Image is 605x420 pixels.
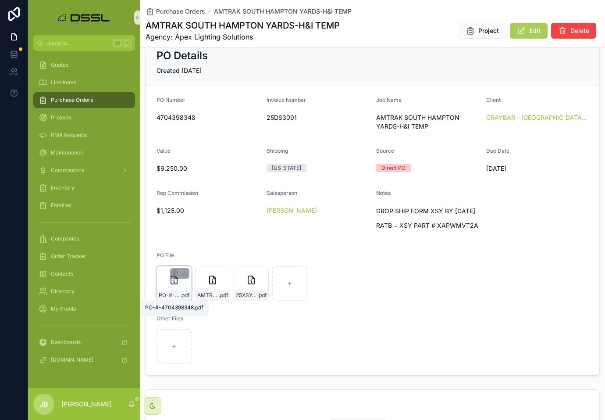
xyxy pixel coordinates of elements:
[55,11,114,25] img: App logo
[486,97,501,103] span: Client
[376,97,402,103] span: Job Name
[376,190,391,196] span: Notes
[267,113,370,122] span: 25DS3091
[51,79,76,86] span: Line Items
[61,400,112,409] p: [PERSON_NAME]
[376,113,479,131] span: AMTRAK SOUTH HAMPTON YARDS-H&I TEMP
[486,113,589,122] a: GRAYBAR - [GEOGRAPHIC_DATA], [GEOGRAPHIC_DATA]
[478,26,499,35] span: Project
[157,190,198,196] span: Rep Commission
[486,147,509,154] span: Due Date
[157,147,171,154] span: Value
[219,292,228,299] span: .pdf
[376,206,479,215] p: DROP SHIP FORM XSY BY [DATE]
[145,304,203,311] div: PO-#-4704398348.pdf
[236,292,257,299] span: 25XSY-AMTRAK
[33,284,135,299] a: Directory
[197,292,219,299] span: AMTRAK-PACKING-SLIP
[486,164,589,173] span: [DATE]
[157,49,208,63] h2: PO Details
[33,75,135,90] a: Line Items
[146,32,340,42] span: Agency: Apex Lighting Solutions
[33,110,135,126] a: Projects
[33,334,135,350] a: Dashboards
[51,235,79,242] span: Companies
[376,221,479,230] p: RATB = XSY PART # XAPWMVT2A
[51,270,73,277] span: Contacts
[33,248,135,264] a: Order Tracker
[51,202,71,209] span: Families
[257,292,267,299] span: .pdf
[51,167,84,174] span: Commissions
[159,292,180,299] span: PO-#-4704398348
[146,7,205,16] a: Purchase Orders
[157,206,260,215] span: $1,125.00
[180,292,189,299] span: .pdf
[157,67,202,74] span: Created [DATE]
[529,26,541,35] span: Edit
[39,399,48,409] span: JB
[146,19,340,32] h1: AMTRAK SOUTH HAMPTON YARDS-H&I TEMP
[381,164,406,172] div: Direct PO
[51,114,71,121] span: Projects
[157,97,185,103] span: PO Number
[51,356,93,363] span: [DOMAIN_NAME]
[157,164,260,173] span: $9,250.00
[33,35,135,51] button: Jump to...K
[51,184,75,191] span: Inventory
[157,252,174,258] span: PO File
[510,23,548,39] button: Edit
[267,206,317,215] a: [PERSON_NAME]
[570,26,589,35] span: Delete
[376,147,394,154] span: Source
[51,61,68,68] span: Quotes
[28,51,140,379] div: scrollable content
[51,339,81,346] span: Dashboards
[157,315,183,322] span: Other Files
[272,164,301,172] div: [US_STATE]
[33,231,135,247] a: Companies
[51,149,83,156] span: Maintenance
[33,352,135,368] a: [DOMAIN_NAME]
[51,253,86,260] span: Order Tracker
[157,113,260,122] span: 4704398348
[459,23,506,39] button: Project
[124,39,131,47] span: K
[267,190,297,196] span: Salesperson
[267,147,288,154] span: Shipping
[33,197,135,213] a: Families
[33,145,135,161] a: Maintenance
[33,92,135,108] a: Purchase Orders
[33,57,135,73] a: Quotes
[156,7,205,16] span: Purchase Orders
[51,288,75,295] span: Directory
[51,97,93,104] span: Purchase Orders
[33,266,135,282] a: Contacts
[551,23,596,39] button: Delete
[51,305,76,312] span: My Profile
[33,127,135,143] a: RMA Requests
[214,7,352,16] a: AMTRAK SOUTH HAMPTON YARDS-H&I TEMP
[267,97,306,103] span: Invoice Number
[33,180,135,196] a: Inventory
[33,301,135,317] a: My Profile
[33,162,135,178] a: Commissions
[51,132,87,139] span: RMA Requests
[47,39,110,47] span: Jump to...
